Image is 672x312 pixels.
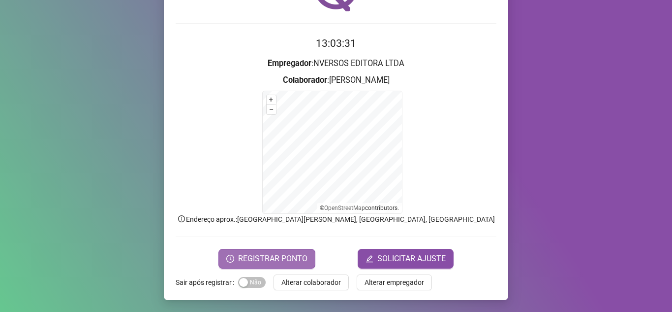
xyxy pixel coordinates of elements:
strong: Empregador [268,59,311,68]
label: Sair após registrar [176,275,238,290]
p: Endereço aprox. : [GEOGRAPHIC_DATA][PERSON_NAME], [GEOGRAPHIC_DATA], [GEOGRAPHIC_DATA] [176,214,496,225]
button: editSOLICITAR AJUSTE [358,249,454,269]
li: © contributors. [320,205,399,211]
a: OpenStreetMap [324,205,365,211]
span: info-circle [177,214,186,223]
span: Alterar colaborador [281,277,341,288]
span: REGISTRAR PONTO [238,253,307,265]
button: – [267,105,276,114]
h3: : [PERSON_NAME] [176,74,496,87]
button: Alterar colaborador [274,275,349,290]
span: Alterar empregador [365,277,424,288]
button: Alterar empregador [357,275,432,290]
span: SOLICITAR AJUSTE [377,253,446,265]
span: clock-circle [226,255,234,263]
button: REGISTRAR PONTO [218,249,315,269]
button: + [267,95,276,104]
time: 13:03:31 [316,37,356,49]
strong: Colaborador [283,75,327,85]
h3: : NVERSOS EDITORA LTDA [176,57,496,70]
span: edit [366,255,373,263]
